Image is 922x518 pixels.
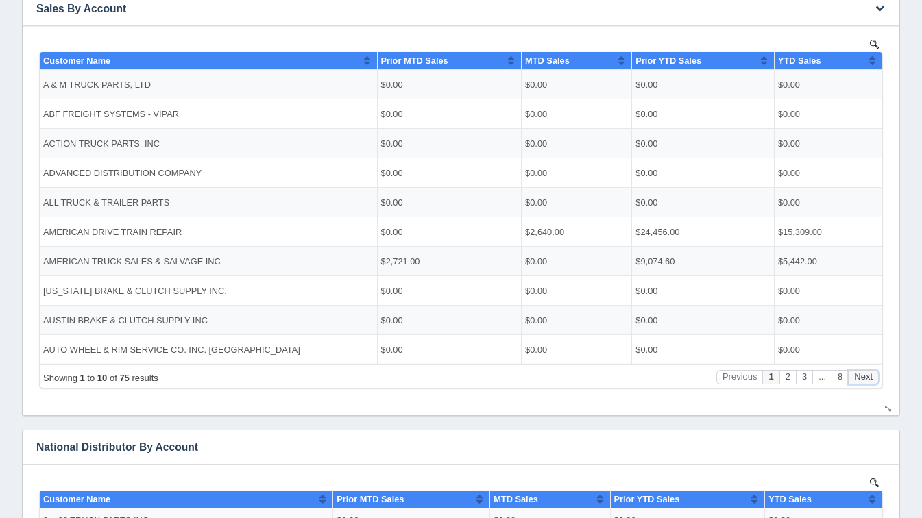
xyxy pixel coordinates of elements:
[297,79,454,104] td: $0.00
[332,16,400,26] span: Prior MTD Sales
[329,205,426,240] td: $0.00
[738,236,846,266] td: $0.00
[184,65,258,100] td: $0.00
[439,12,448,29] button: Sort column ascending
[595,16,635,26] span: YTD Cost
[184,310,258,345] td: $0.00
[596,30,738,60] td: $0.00
[708,30,846,71] td: $1,122,822.50
[559,12,568,29] button: Sort column ascending
[489,16,533,26] span: MTD Sales
[760,16,822,26] span: Prior YTD Cost
[738,89,846,119] td: $0.00
[756,65,848,100] td: $0.00
[485,119,596,148] td: $0.00
[44,333,49,343] b: 1
[184,100,258,135] td: $0.00
[743,330,760,345] button: Page 2
[485,266,596,295] td: $0.00
[519,310,592,345] td: $0.00
[3,310,184,345] td: AL MAR PARTS WAREHOUSE INC
[184,135,258,170] td: $0.00
[3,295,341,325] td: AUTO WHEEL & RIM SERVICE CO. INC. [GEOGRAPHIC_DATA]
[3,275,184,310] td: ADVANTAGE FLEET PARTS, LLC
[83,278,98,288] b: 317
[83,388,98,398] b: 317
[577,12,585,29] button: Sort column ascending
[329,240,426,275] td: $0.00
[592,345,661,379] td: $0.00
[7,388,127,399] div: Page 1 of 32
[519,30,592,65] td: $0.00
[7,16,74,26] span: Customer Name
[771,385,790,399] button: ...
[3,104,297,129] td: A & M TRUCK PARTS, LTD
[755,275,771,290] button: Page 3
[258,65,329,100] td: $0.00
[756,240,848,275] td: $0.00
[258,100,329,135] td: $0.00
[3,30,297,55] td: 2 + 92 TRUCK PARTS INC
[790,275,812,290] button: Page 32
[738,177,846,207] td: $15,309.00
[243,12,252,29] button: Sort column ascending
[738,295,846,325] td: $0.00
[329,275,426,310] td: $725.08
[755,385,771,399] button: Page 3
[23,430,879,465] h3: National Distributor By Account
[742,16,785,26] span: YTD Sales
[485,30,596,60] td: $0.00
[519,205,592,240] td: $0.00
[574,227,729,252] td: $0.00
[756,100,848,135] td: $0.00
[596,89,738,119] td: $0.00
[470,12,479,29] button: Sort column ascending
[3,252,297,277] td: AL-MAR BALL AND ROLLER DIVISION INC
[329,345,426,379] td: $0.00
[738,60,846,89] td: $0.00
[729,30,846,55] td: $0.00
[581,12,590,29] button: Sort column ascending
[738,207,846,236] td: $5,442.00
[3,205,184,240] td: ACTION TRUCK PARTS, INC
[661,100,756,135] td: $0.00
[729,79,846,104] td: $0.00
[3,203,297,227] td: ADVANTAGE FLEET PARTS, LLC
[184,30,258,65] td: $0.00
[329,30,426,65] td: $0.00
[329,65,426,100] td: $0.00
[297,227,454,252] td: $0.00
[738,119,846,148] td: $0.00
[596,177,738,207] td: $24,456.00
[596,148,738,177] td: $0.00
[726,330,742,345] button: Page 1
[3,30,184,65] td: 2 + 92 TRUCK PARTS INC
[169,12,178,29] button: Sort column ascending
[661,135,756,170] td: $0.00
[300,16,367,26] span: Prior MTD Sales
[297,178,454,203] td: $0.00
[519,100,592,135] td: $0.00
[485,207,596,236] td: $0.00
[694,12,703,29] button: Sort column ascending
[596,295,738,325] td: $0.00
[258,30,329,65] td: $0.00
[61,333,71,343] b: 10
[457,16,502,26] span: MTD Sales
[3,100,184,135] td: A & A TRUCK PARTS
[729,55,846,79] td: $0.00
[714,12,723,29] button: Sort column ascending
[832,12,840,29] button: Sort column ascending
[61,388,71,398] b: 10
[3,148,341,177] td: ALL TRUCK & TRAILER PARTS
[756,345,848,379] td: $0.00
[297,129,454,153] td: $0.00
[188,16,232,26] span: MTD Sales
[3,60,341,89] td: ABF FREIGHT SYSTEMS - VIPAR
[426,135,519,170] td: $0.00
[341,119,485,148] td: $0.00
[776,330,795,345] button: ...
[454,227,574,252] td: $0.00
[664,16,730,26] span: Prior YTD Sales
